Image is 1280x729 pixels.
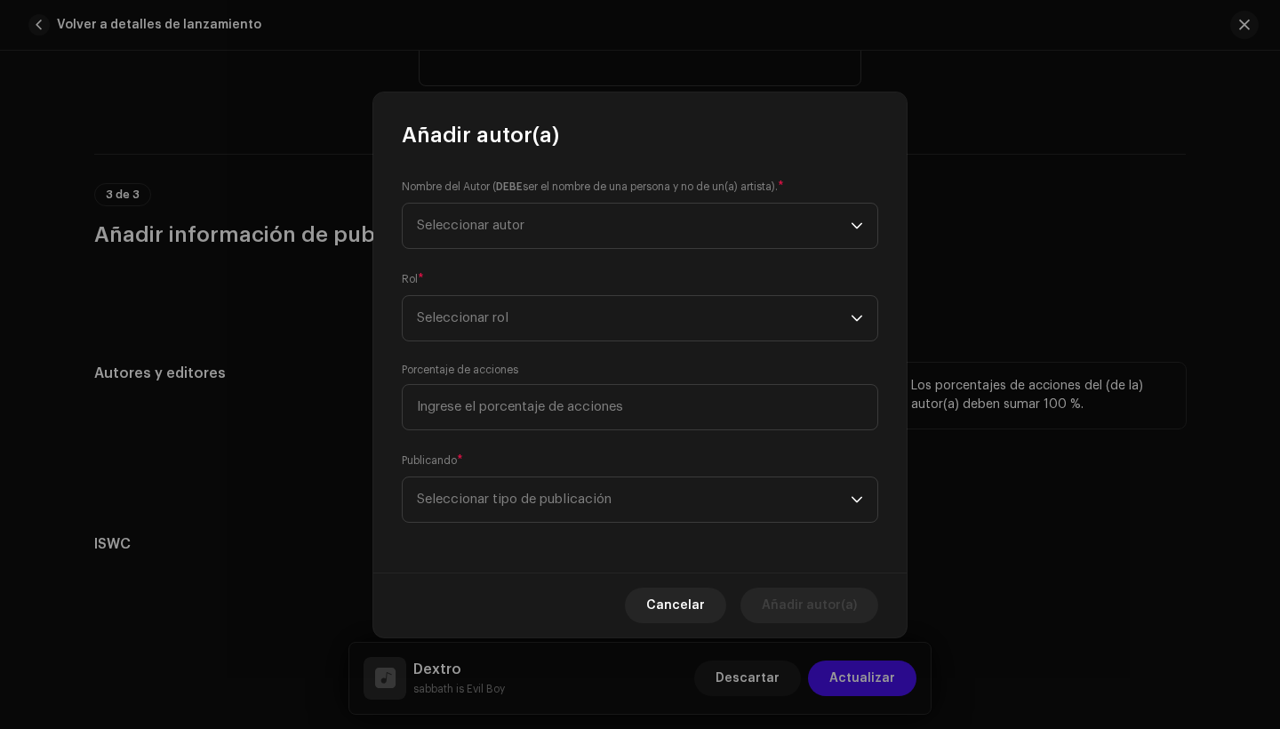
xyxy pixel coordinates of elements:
[417,296,851,340] span: Seleccionar rol
[496,181,523,192] strong: DEBE
[417,204,851,248] span: Seleccionar autor
[740,588,878,623] button: Añadir autor(a)
[851,477,863,522] div: dropdown trigger
[625,588,726,623] button: Cancelar
[762,588,857,623] span: Añadir autor(a)
[851,296,863,340] div: dropdown trigger
[402,384,878,430] input: Ingrese el porcentaje de acciones
[417,219,524,232] span: Seleccionar autor
[851,204,863,248] div: dropdown trigger
[402,363,518,377] label: Porcentaje de acciones
[402,270,418,288] small: Rol
[417,477,851,522] span: Seleccionar tipo de publicación
[402,178,778,196] small: Nombre del Autor ( ser el nombre de una persona y no de un(a) artista).
[402,452,457,469] small: Publicando
[646,588,705,623] span: Cancelar
[402,121,559,149] span: Añadir autor(a)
